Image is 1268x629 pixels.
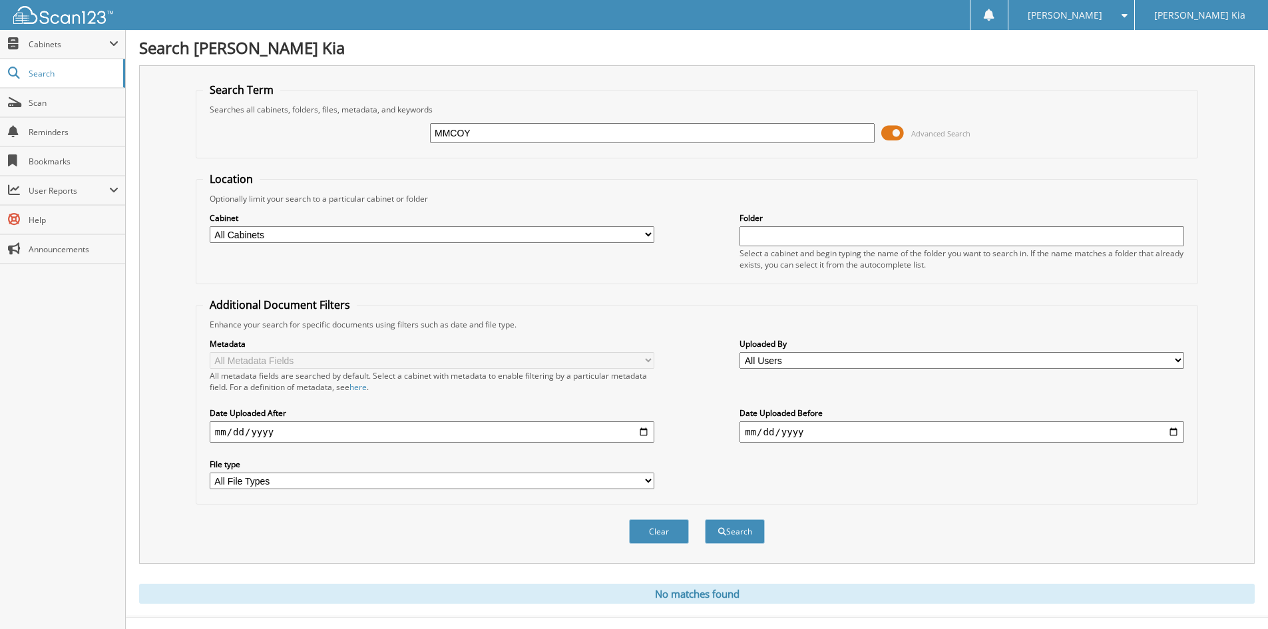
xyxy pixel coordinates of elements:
div: No matches found [139,584,1255,604]
span: Reminders [29,126,118,138]
label: File type [210,459,654,470]
span: Bookmarks [29,156,118,167]
label: Metadata [210,338,654,349]
legend: Search Term [203,83,280,97]
div: Searches all cabinets, folders, files, metadata, and keywords [203,104,1191,115]
div: Enhance your search for specific documents using filters such as date and file type. [203,319,1191,330]
div: Select a cabinet and begin typing the name of the folder you want to search in. If the name match... [740,248,1184,270]
button: Clear [629,519,689,544]
span: User Reports [29,185,109,196]
span: [PERSON_NAME] Kia [1154,11,1245,19]
span: Announcements [29,244,118,255]
label: Folder [740,212,1184,224]
label: Date Uploaded Before [740,407,1184,419]
label: Uploaded By [740,338,1184,349]
div: Optionally limit your search to a particular cabinet or folder [203,193,1191,204]
span: Cabinets [29,39,109,50]
input: end [740,421,1184,443]
legend: Additional Document Filters [203,298,357,312]
img: scan123-logo-white.svg [13,6,113,24]
span: Help [29,214,118,226]
label: Date Uploaded After [210,407,654,419]
input: start [210,421,654,443]
label: Cabinet [210,212,654,224]
span: Scan [29,97,118,108]
h1: Search [PERSON_NAME] Kia [139,37,1255,59]
button: Search [705,519,765,544]
a: here [349,381,367,393]
legend: Location [203,172,260,186]
span: [PERSON_NAME] [1028,11,1102,19]
div: All metadata fields are searched by default. Select a cabinet with metadata to enable filtering b... [210,370,654,393]
span: Advanced Search [911,128,970,138]
span: Search [29,68,116,79]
